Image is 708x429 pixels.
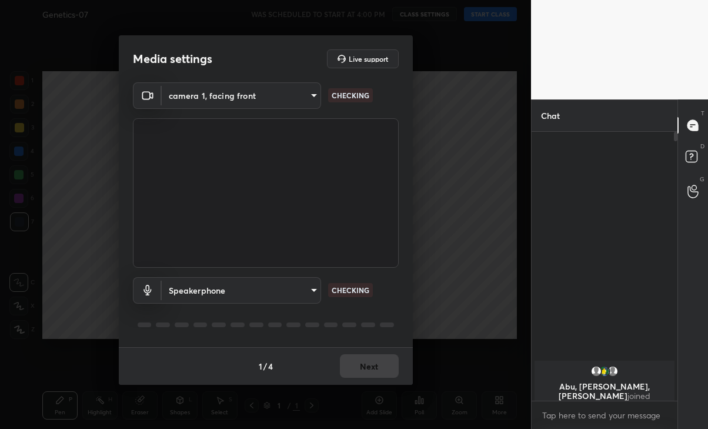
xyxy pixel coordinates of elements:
[590,365,602,377] img: default.png
[532,100,569,131] p: Chat
[332,285,369,295] p: CHECKING
[627,390,650,401] span: joined
[599,365,610,377] img: 9802b4cbdbab4d4381d2480607a75a70.jpg
[263,360,267,373] h4: /
[607,365,619,377] img: default.png
[701,109,704,118] p: T
[349,55,388,62] h5: Live support
[162,82,321,109] div: camera 1, facing front
[532,358,677,401] div: grid
[259,360,262,373] h4: 1
[332,90,369,101] p: CHECKING
[133,51,212,66] h2: Media settings
[700,175,704,184] p: G
[542,382,667,401] p: Abu, [PERSON_NAME], [PERSON_NAME]
[268,360,273,373] h4: 4
[700,142,704,151] p: D
[162,277,321,304] div: camera 1, facing front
